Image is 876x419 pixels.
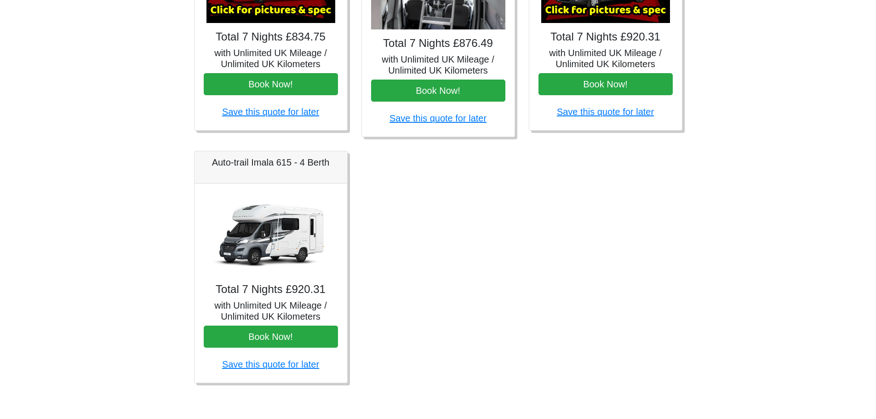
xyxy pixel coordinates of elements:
a: Save this quote for later [222,359,319,369]
h5: with Unlimited UK Mileage / Unlimited UK Kilometers [204,300,338,322]
button: Book Now! [371,80,505,102]
h5: Auto-trail Imala 615 - 4 Berth [204,157,338,168]
button: Book Now! [538,73,673,95]
button: Book Now! [204,73,338,95]
a: Save this quote for later [222,107,319,117]
img: Auto-trail Imala 615 - 4 Berth [206,193,335,276]
h5: with Unlimited UK Mileage / Unlimited UK Kilometers [371,54,505,76]
button: Book Now! [204,326,338,348]
h4: Total 7 Nights £834.75 [204,30,338,44]
h5: with Unlimited UK Mileage / Unlimited UK Kilometers [204,47,338,69]
h4: Total 7 Nights £920.31 [204,283,338,296]
a: Save this quote for later [557,107,654,117]
h4: Total 7 Nights £876.49 [371,37,505,50]
h4: Total 7 Nights £920.31 [538,30,673,44]
h5: with Unlimited UK Mileage / Unlimited UK Kilometers [538,47,673,69]
a: Save this quote for later [389,113,487,123]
